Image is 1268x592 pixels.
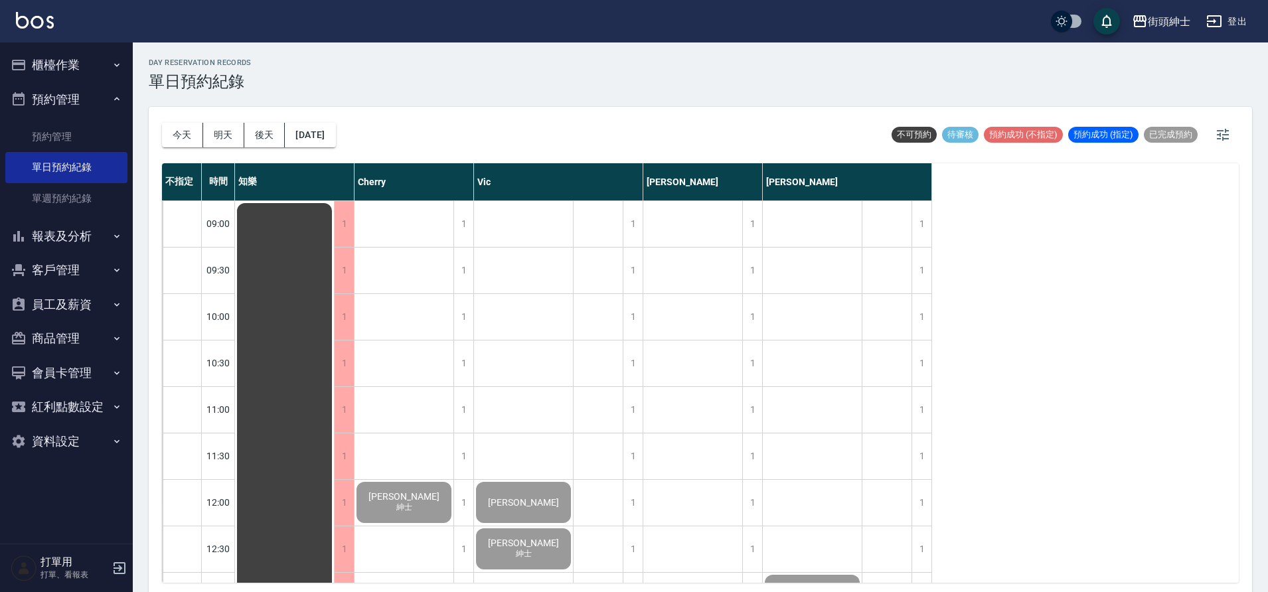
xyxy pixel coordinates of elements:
span: [PERSON_NAME] [485,497,562,508]
button: 預約管理 [5,82,127,117]
div: 1 [911,433,931,479]
img: Logo [16,12,54,29]
button: 商品管理 [5,321,127,356]
div: 1 [742,387,762,433]
div: 10:00 [202,293,235,340]
div: 1 [453,340,473,386]
div: 1 [911,248,931,293]
div: 1 [334,526,354,572]
span: 紳士 [394,502,415,513]
img: Person [11,555,37,581]
div: 1 [911,201,931,247]
span: 預約成功 (指定) [1068,129,1139,141]
span: [PERSON_NAME] [485,538,562,548]
span: 不可預約 [892,129,937,141]
div: 時間 [202,163,235,200]
div: 1 [453,433,473,479]
div: 1 [742,340,762,386]
div: 不指定 [162,163,202,200]
button: 櫃檯作業 [5,48,127,82]
div: 1 [453,480,473,526]
button: 員工及薪資 [5,287,127,322]
button: [DATE] [285,123,335,147]
div: [PERSON_NAME] [763,163,932,200]
div: 1 [453,248,473,293]
div: 1 [623,248,643,293]
div: 1 [334,340,354,386]
div: Vic [474,163,643,200]
div: 1 [453,201,473,247]
div: 1 [742,526,762,572]
button: 資料設定 [5,424,127,459]
a: 單週預約紀錄 [5,183,127,214]
div: 1 [911,480,931,526]
h3: 單日預約紀錄 [149,72,252,91]
div: 1 [453,387,473,433]
div: 1 [742,201,762,247]
button: 街頭紳士 [1127,8,1196,35]
div: 11:30 [202,433,235,479]
div: 09:30 [202,247,235,293]
a: 單日預約紀錄 [5,152,127,183]
div: 1 [623,340,643,386]
div: 1 [911,340,931,386]
div: 1 [623,387,643,433]
h2: day Reservation records [149,58,252,67]
div: 1 [623,294,643,340]
div: 1 [334,201,354,247]
div: 1 [453,294,473,340]
div: 1 [623,433,643,479]
div: 1 [911,526,931,572]
p: 打單、看報表 [40,569,108,581]
div: 1 [453,526,473,572]
a: 預約管理 [5,121,127,152]
div: Cherry [355,163,474,200]
div: 1 [334,248,354,293]
button: 今天 [162,123,203,147]
button: 會員卡管理 [5,356,127,390]
button: 後天 [244,123,285,147]
div: 1 [742,248,762,293]
div: 10:30 [202,340,235,386]
div: 1 [334,433,354,479]
div: [PERSON_NAME] [643,163,763,200]
div: 知樂 [235,163,355,200]
button: 客戶管理 [5,253,127,287]
div: 12:30 [202,526,235,572]
div: 1 [623,480,643,526]
span: 預約成功 (不指定) [984,129,1063,141]
div: 1 [742,433,762,479]
div: 1 [334,480,354,526]
div: 1 [334,294,354,340]
div: 1 [911,387,931,433]
div: 09:00 [202,200,235,247]
button: 報表及分析 [5,219,127,254]
button: 明天 [203,123,244,147]
h5: 打單用 [40,555,108,569]
div: 街頭紳士 [1148,13,1190,30]
div: 1 [334,387,354,433]
div: 1 [623,526,643,572]
div: 1 [742,480,762,526]
span: [PERSON_NAME] [366,491,442,502]
div: 11:00 [202,386,235,433]
span: 已完成預約 [1144,129,1198,141]
button: 紅利點數設定 [5,390,127,424]
div: 1 [623,201,643,247]
span: 紳士 [513,548,534,559]
div: 1 [742,294,762,340]
button: save [1093,8,1120,35]
span: 待審核 [942,129,979,141]
button: 登出 [1201,9,1252,34]
div: 12:00 [202,479,235,526]
div: 1 [911,294,931,340]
